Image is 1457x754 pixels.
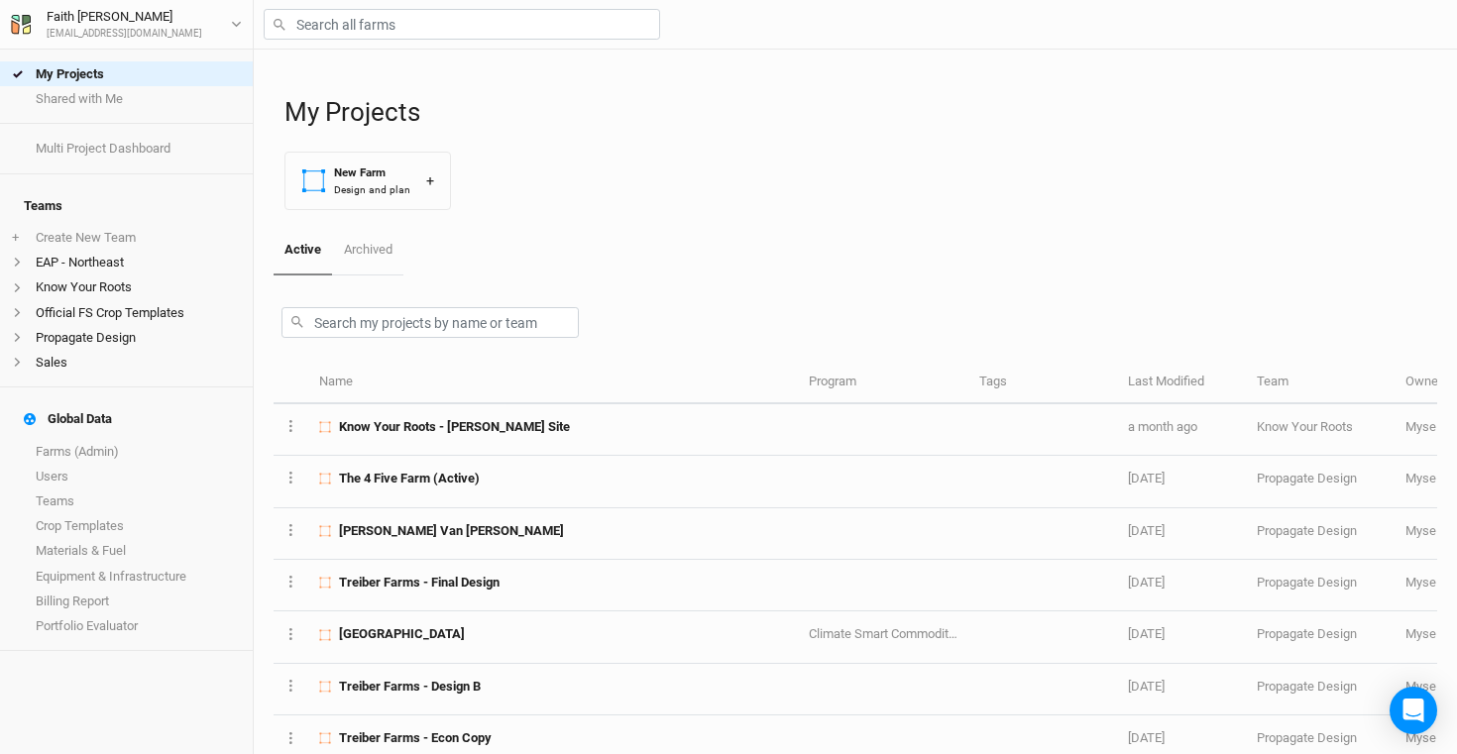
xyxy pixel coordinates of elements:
[1395,362,1455,404] th: Owner
[339,729,492,747] span: Treiber Farms - Econ Copy
[968,362,1117,404] th: Tags
[1117,362,1246,404] th: Last Modified
[334,182,410,197] div: Design and plan
[1246,404,1395,456] td: Know Your Roots
[1246,508,1395,560] td: Propagate Design
[308,362,797,404] th: Name
[1405,626,1444,641] span: faith@propagateag.com
[1390,687,1437,734] div: Open Intercom Messenger
[274,226,332,275] a: Active
[1128,575,1165,590] span: Feb 24, 2025 10:48 AM
[24,411,112,427] div: Global Data
[334,164,410,181] div: New Farm
[284,97,1437,128] h1: My Projects
[339,678,481,696] span: Treiber Farms - Design B
[1128,730,1165,745] span: Feb 4, 2025 9:56 AM
[339,522,564,540] span: Rebecca Van de Sande
[1246,362,1395,404] th: Team
[339,418,570,436] span: Know Your Roots - Dryden Site
[339,470,480,487] span: The 4 Five Farm (Active)
[284,152,451,210] button: New FarmDesign and plan+
[1405,679,1444,694] span: faith@propagateag.com
[1246,560,1395,611] td: Propagate Design
[1405,523,1444,538] span: faith@propagateag.com
[1128,471,1165,485] span: May 22, 2025 1:25 PM
[12,186,241,226] h4: Teams
[1405,471,1444,485] span: faith@propagateag.com
[1128,523,1165,538] span: Mar 17, 2025 2:13 PM
[1405,730,1444,745] span: faith@propagateag.com
[1405,419,1444,434] span: faith@propagateag.com
[1246,664,1395,715] td: Propagate Design
[281,307,579,338] input: Search my projects by name or team
[1246,456,1395,507] td: Propagate Design
[797,362,967,404] th: Program
[1128,679,1165,694] span: Feb 13, 2025 12:25 PM
[809,626,965,641] span: Climate Smart Commodities
[47,27,202,42] div: [EMAIL_ADDRESS][DOMAIN_NAME]
[332,226,402,273] a: Archived
[339,574,500,592] span: Treiber Farms - Final Design
[47,7,202,27] div: Faith [PERSON_NAME]
[10,6,243,42] button: Faith [PERSON_NAME][EMAIL_ADDRESS][DOMAIN_NAME]
[12,230,19,246] span: +
[1246,611,1395,663] td: Propagate Design
[426,170,434,191] div: +
[339,625,465,643] span: Featherbed Lane Farm
[1405,575,1444,590] span: faith@propagateag.com
[1128,626,1165,641] span: Feb 13, 2025 3:43 PM
[1128,419,1197,434] span: Jul 8, 2025 11:44 AM
[264,9,660,40] input: Search all farms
